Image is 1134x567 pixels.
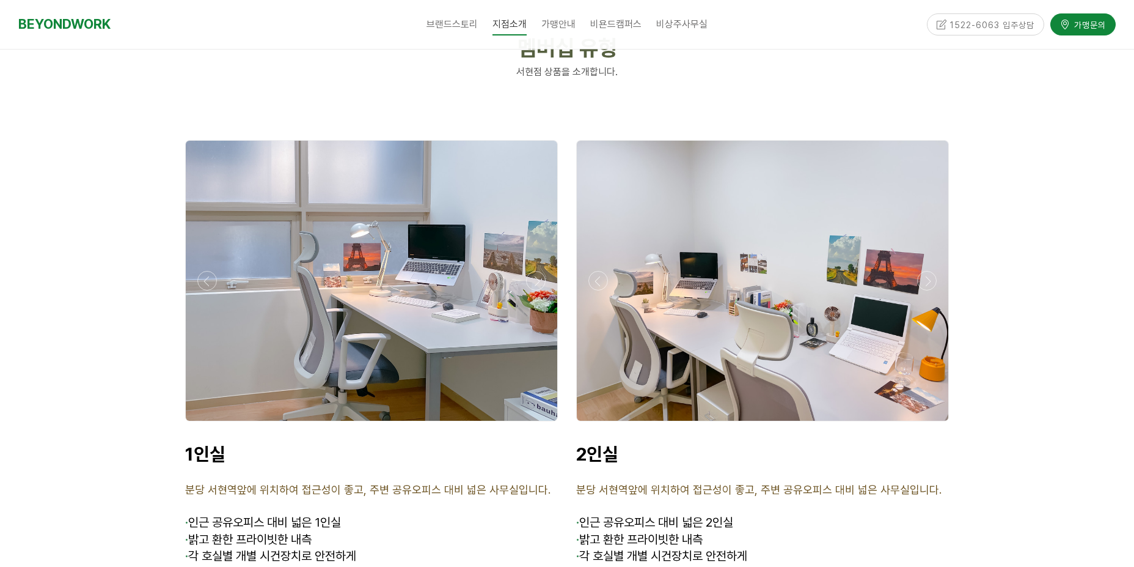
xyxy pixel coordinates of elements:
strong: · [185,549,188,563]
a: 브랜드스토리 [419,9,485,40]
span: 각 호실별 개별 시건장치로 안전하게 [576,549,747,563]
span: 분당 서현역앞에 위치하여 접근성이 좋고, 주변 공유오피스 대비 넓은 사무실입니다. [576,483,942,496]
a: BEYONDWORK [18,13,111,35]
strong: · [185,532,188,547]
strong: · [576,549,579,563]
a: 가맹안내 [534,9,583,40]
a: 가맹문의 [1050,13,1116,34]
span: 비상주사무실 [656,18,708,30]
span: 인근 공유오피스 대비 넓은 2인실 [579,515,733,530]
span: 밝고 환한 프라이빗한 내측 [576,532,703,547]
span: 가맹문의 [1070,18,1106,30]
span: 비욘드캠퍼스 [590,18,642,30]
span: 인근 공유오피스 대비 넓은 1인실 [188,515,341,530]
span: 서현점 상품을 소개합니다. [516,66,618,78]
span: 가맹안내 [541,18,576,30]
span: 분당 서현역앞에 위치하여 접근성이 좋고, 주변 공유오피스 대비 넓은 사무실입니다. [185,483,551,496]
strong: · [576,532,579,547]
span: · [185,515,188,530]
a: 지점소개 [485,9,534,40]
span: 각 호실별 개별 시건장치로 안전하게 [185,549,356,563]
span: 지점소개 [492,14,527,35]
a: 비상주사무실 [649,9,715,40]
span: · [576,515,579,530]
a: 비욘드캠퍼스 [583,9,649,40]
span: 밝고 환한 프라이빗한 내측 [185,532,312,547]
span: 브랜드스토리 [426,18,478,30]
strong: 1인실 [185,443,225,465]
strong: 2인실 [576,443,618,465]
